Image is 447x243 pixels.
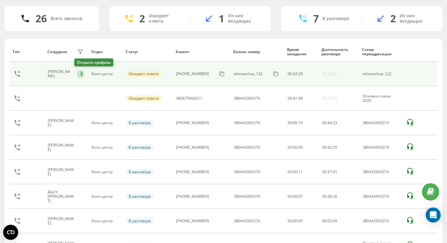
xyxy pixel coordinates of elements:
div: 00:00:00 [322,72,337,76]
div: Колл центр [92,145,119,150]
div: [PHONE_NUMBER] [176,194,209,199]
div: [PERSON_NAME] [48,168,76,177]
div: : : [322,145,337,150]
div: Колл центр [92,170,119,174]
div: : : [288,72,303,76]
div: 380442903374 [363,194,399,199]
div: 00:00:07 [288,194,315,199]
div: В разговоре [126,194,153,199]
div: Ожидает ответа [126,96,161,101]
div: 00:00:09 [288,145,315,150]
span: 37 [327,169,332,174]
div: 380442903374 [234,194,260,199]
div: В разговоре [126,120,153,126]
div: Дар'я [PERSON_NAME] [48,190,76,203]
div: Колл центр [92,72,119,76]
div: Колл центр [92,219,119,223]
div: [PERSON_NAME] [48,69,75,79]
span: 02 [327,218,332,224]
div: Из них входящих [400,13,433,24]
div: Время ожидания [287,47,316,57]
div: 380442903374 [234,96,260,101]
div: : : [322,219,337,223]
div: [PHONE_NUMBER] [176,145,209,150]
div: 2 [139,13,145,25]
span: 42 [293,71,297,76]
span: 42 [327,145,332,150]
div: Всего звонков [51,16,82,21]
div: Отдел [91,50,120,54]
span: 00 [288,96,292,101]
div: Колл центр [92,121,119,125]
div: 00:00:11 [288,170,315,174]
div: 00:00:19 [288,121,315,125]
div: tehnoezhua_122 [234,72,263,76]
span: 26 [333,194,337,199]
div: 380442903374 [363,219,399,223]
div: [PERSON_NAME] [48,217,76,226]
span: 44 [327,120,332,125]
span: 00 [322,145,327,150]
span: 41 [333,169,337,174]
div: : : [322,194,337,199]
span: 00 [322,218,327,224]
div: 00:00:09 [288,219,315,223]
div: [PERSON_NAME] [48,143,76,152]
div: 26 [35,13,47,25]
div: [PHONE_NUMBER] [176,170,209,174]
div: В разговоре [126,218,153,224]
div: 380442903374 [363,121,399,125]
div: Сотрудник [47,50,67,54]
div: [PHONE_NUMBER] [176,121,209,125]
div: 380442903374 [363,145,399,150]
span: 00 [288,71,292,76]
div: 380675662611 [176,96,202,101]
div: 380442903374 [234,121,260,125]
div: : : [288,96,303,101]
div: 380442903374 [234,170,260,174]
div: : : [322,121,337,125]
div: Бизнес номер [233,50,281,54]
span: 36 [327,194,332,199]
span: 08 [298,96,303,101]
div: [PERSON_NAME] [48,119,76,128]
div: 380442903374 [363,170,399,174]
div: Тип [13,50,41,54]
div: : : [322,170,337,174]
span: 00 [322,120,327,125]
div: tehnoezhua_122 [363,72,399,76]
div: Статус [126,50,170,54]
span: 55 [333,145,337,150]
div: Из них входящих [228,13,261,24]
div: В разговоре [126,169,153,175]
div: Open Intercom Messenger [426,207,441,223]
div: Колл центр [92,194,119,199]
div: Длительность разговора [322,47,356,57]
div: [PHONE_NUMBER] [176,72,209,76]
div: Ожидает ответа [149,13,180,24]
span: 23 [333,120,337,125]
div: 380442903374 [234,219,260,223]
div: 1 [219,13,224,25]
div: 2 [390,13,396,25]
span: 00 [322,194,327,199]
span: 20 [298,71,303,76]
div: Схема переадресации [362,47,400,57]
div: В разговоре [126,145,153,150]
span: 41 [293,96,297,101]
div: Открыть профиль [74,58,113,66]
div: 7 [313,13,319,25]
span: 49 [333,218,337,224]
button: Open CMP widget [3,225,18,240]
div: 380442903374 [234,145,260,150]
div: Основна схема 2025 [363,94,399,103]
span: 00 [322,169,327,174]
div: В разговоре [322,16,349,21]
div: Клиент [176,50,227,54]
div: [PHONE_NUMBER] [176,219,209,223]
div: 00:00:00 [322,96,337,101]
div: Ожидает ответа [126,71,161,77]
